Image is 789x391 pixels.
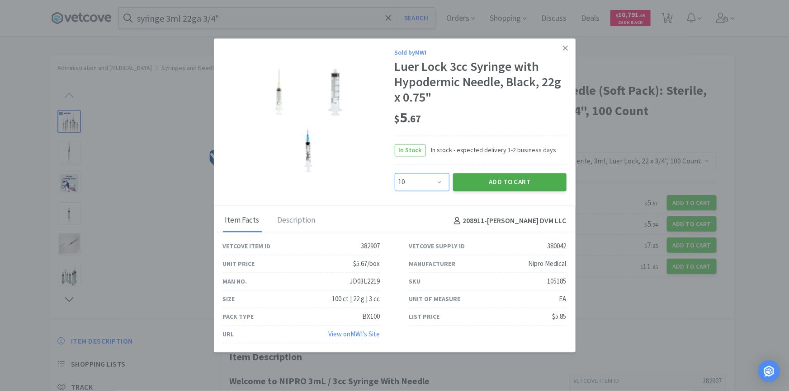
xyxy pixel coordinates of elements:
[409,294,461,304] div: Unit of Measure
[409,276,421,286] div: SKU
[758,360,780,382] div: Open Intercom Messenger
[223,259,255,269] div: Unit Price
[409,259,456,269] div: Manufacturer
[409,312,440,321] div: List Price
[264,61,354,178] img: 67b6f46c480d46e29f57a2fbd2e9d149_380042.png
[275,209,318,232] div: Description
[559,293,567,304] div: EA
[361,241,380,251] div: 382907
[450,215,567,227] h4: 208911 - [PERSON_NAME] DVM LLC
[223,241,271,251] div: Vetcove Item ID
[548,276,567,287] div: 105185
[408,113,421,126] span: . 67
[548,241,567,251] div: 380042
[354,258,380,269] div: $5.67/box
[350,276,380,287] div: JD03L2219
[329,330,380,338] a: View onMWI's Site
[395,113,400,126] span: $
[453,173,567,191] button: Add to Cart
[223,312,254,321] div: Pack Type
[395,48,567,58] div: Sold by MWI
[409,241,465,251] div: Vetcove Supply ID
[223,294,235,304] div: Size
[395,109,421,127] span: 5
[553,311,567,322] div: $5.85
[426,145,557,155] span: In stock - expected delivery 1-2 business days
[529,258,567,269] div: Nipro Medical
[395,144,425,156] span: In Stock
[332,293,380,304] div: 100 ct | 22 g | 3 cc
[223,329,234,339] div: URL
[395,60,567,105] div: Luer Lock 3cc Syringe with Hypodermic Needle, Black, 22g x 0.75"
[223,276,247,286] div: Man No.
[363,311,380,322] div: BX100
[223,209,262,232] div: Item Facts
